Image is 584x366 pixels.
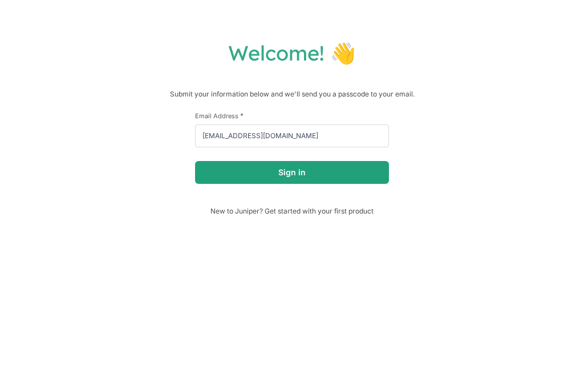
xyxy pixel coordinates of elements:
[195,124,389,147] input: email@example.com
[195,161,389,184] button: Sign in
[11,89,573,100] p: Submit your information below and we'll send you a passcode to your email.
[11,40,573,66] h1: Welcome! 👋
[240,111,244,120] span: This field is required.
[195,207,389,215] span: New to Juniper? Get started with your first product
[195,111,389,120] label: Email Address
